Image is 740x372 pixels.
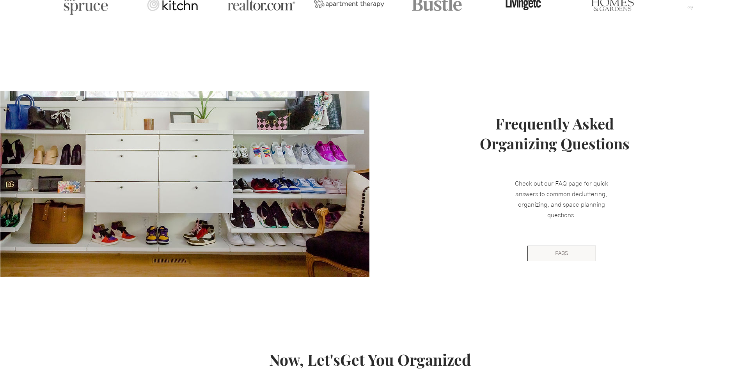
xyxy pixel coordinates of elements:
a: FAQS [527,246,596,261]
span: Get You Organized [340,349,471,370]
span: Check out our FAQ page for quick answers to common decluttering, organizing, and space planning q... [515,181,608,219]
span: FAQS [555,250,568,258]
span: Now, Let's [269,349,471,370]
img: The Organized House Shoe Organizing [0,91,369,277]
span: Frequently Asked Organizing Questions [480,113,630,153]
